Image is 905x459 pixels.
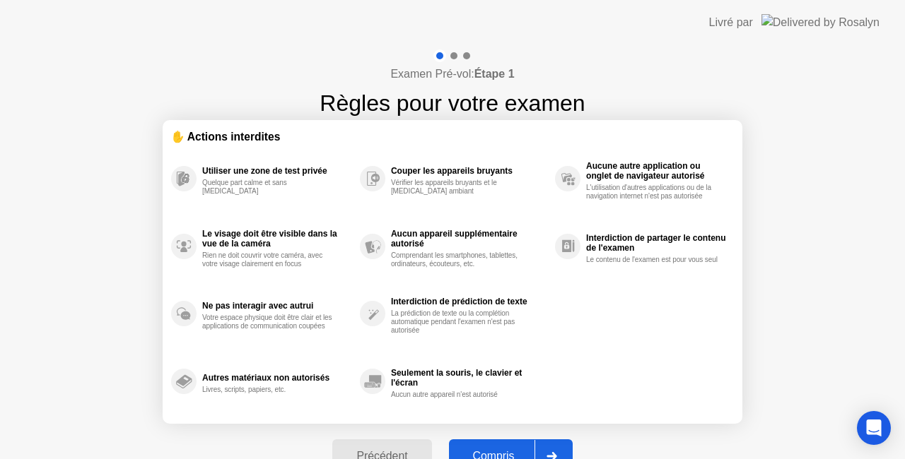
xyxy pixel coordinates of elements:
[391,179,525,196] div: Vérifier les appareils bruyants et le [MEDICAL_DATA] ambiant
[586,161,727,181] div: Aucune autre application ou onglet de navigateur autorisé
[391,251,525,268] div: Comprendant les smartphones, tablettes, ordinateurs, écouteurs, etc.
[320,86,585,120] h1: Règles pour votre examen
[202,179,336,196] div: Quelque part calme et sans [MEDICAL_DATA]
[202,373,353,383] div: Autres matériaux non autorisés
[390,66,514,83] h4: Examen Pré-vol:
[202,301,353,311] div: Ne pas interagir avec autrui
[391,309,525,335] div: La prédiction de texte ou la complétion automatique pendant l'examen n'est pas autorisée
[586,256,720,264] div: Le contenu de l'examen est pour vous seul
[586,184,720,201] div: L'utilisation d'autres applications ou de la navigation internet n'est pas autorisée
[391,368,548,388] div: Seulement la souris, le clavier et l'écran
[709,14,753,31] div: Livré par
[202,166,353,176] div: Utiliser une zone de test privée
[761,14,880,30] img: Delivered by Rosalyn
[391,297,548,306] div: Interdiction de prédiction de texte
[586,233,727,253] div: Interdiction de partager le contenu de l'examen
[202,386,336,394] div: Livres, scripts, papiers, etc.
[857,411,891,445] div: Open Intercom Messenger
[391,391,525,399] div: Aucun autre appareil n'est autorisé
[391,229,548,249] div: Aucun appareil supplémentaire autorisé
[171,129,734,145] div: ✋ Actions interdites
[474,68,515,80] b: Étape 1
[202,314,336,330] div: Votre espace physique doit être clair et les applications de communication coupées
[202,229,353,249] div: Le visage doit être visible dans la vue de la caméra
[202,251,336,268] div: Rien ne doit couvrir votre caméra, avec votre visage clairement en focus
[391,166,548,176] div: Couper les appareils bruyants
